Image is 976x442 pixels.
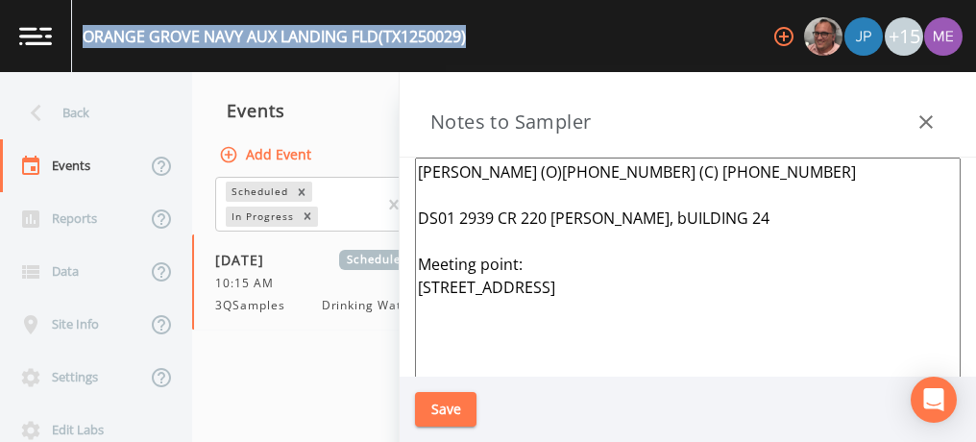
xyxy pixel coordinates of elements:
img: e2d790fa78825a4bb76dcb6ab311d44c [804,17,842,56]
h3: Notes to Sampler [430,107,591,137]
div: Events [192,86,471,135]
span: [DATE] [215,250,278,270]
div: ORANGE GROVE NAVY AUX LANDING FLD (TX1250029) [83,25,466,48]
span: Scheduled [339,250,415,270]
div: Scheduled [226,182,291,202]
img: 41241ef155101aa6d92a04480b0d0000 [844,17,883,56]
img: logo [19,27,52,45]
div: In Progress [226,207,297,227]
div: Open Intercom Messenger [911,377,957,423]
span: 3QSamples [215,297,297,314]
div: Remove In Progress [297,207,318,227]
span: Drinking Water [322,297,415,314]
div: Mike Franklin [803,17,843,56]
div: +15 [885,17,923,56]
button: Save [415,392,476,428]
img: d4d65db7c401dd99d63b7ad86343d265 [924,17,963,56]
a: [DATE]Scheduled10:15 AM3QSamplesDrinking Water [192,234,471,331]
button: Add Event [215,137,319,173]
div: Joshua gere Paul [843,17,884,56]
span: 10:15 AM [215,275,285,292]
div: Remove Scheduled [291,182,312,202]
